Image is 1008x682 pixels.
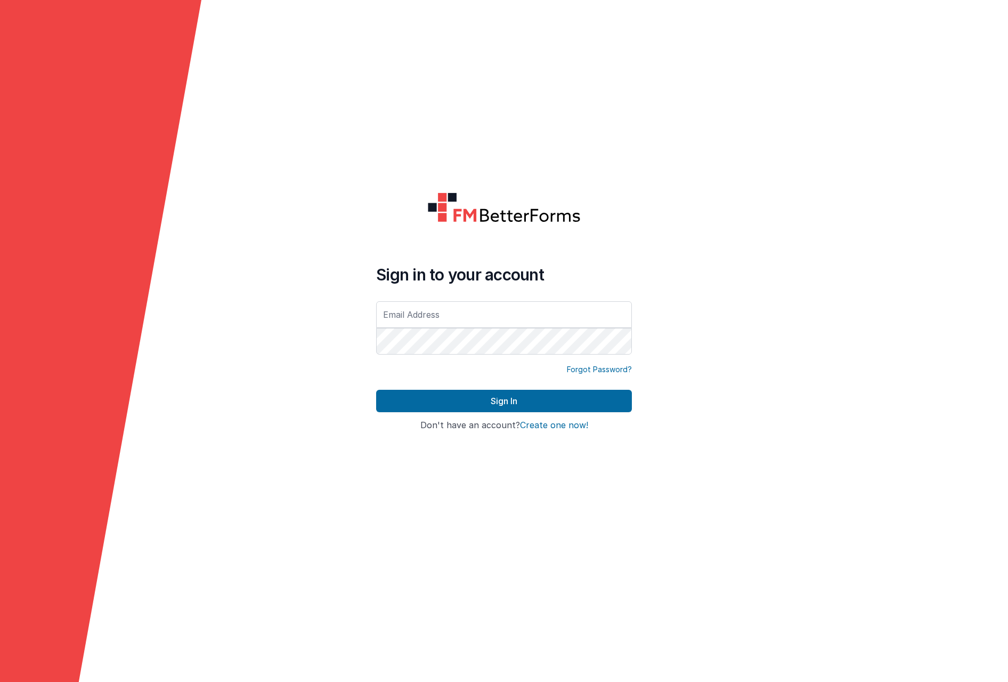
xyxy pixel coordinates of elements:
button: Create one now! [520,421,588,430]
button: Sign In [376,390,632,412]
h4: Don't have an account? [376,421,632,430]
input: Email Address [376,301,632,328]
h4: Sign in to your account [376,265,632,284]
a: Forgot Password? [567,364,632,375]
